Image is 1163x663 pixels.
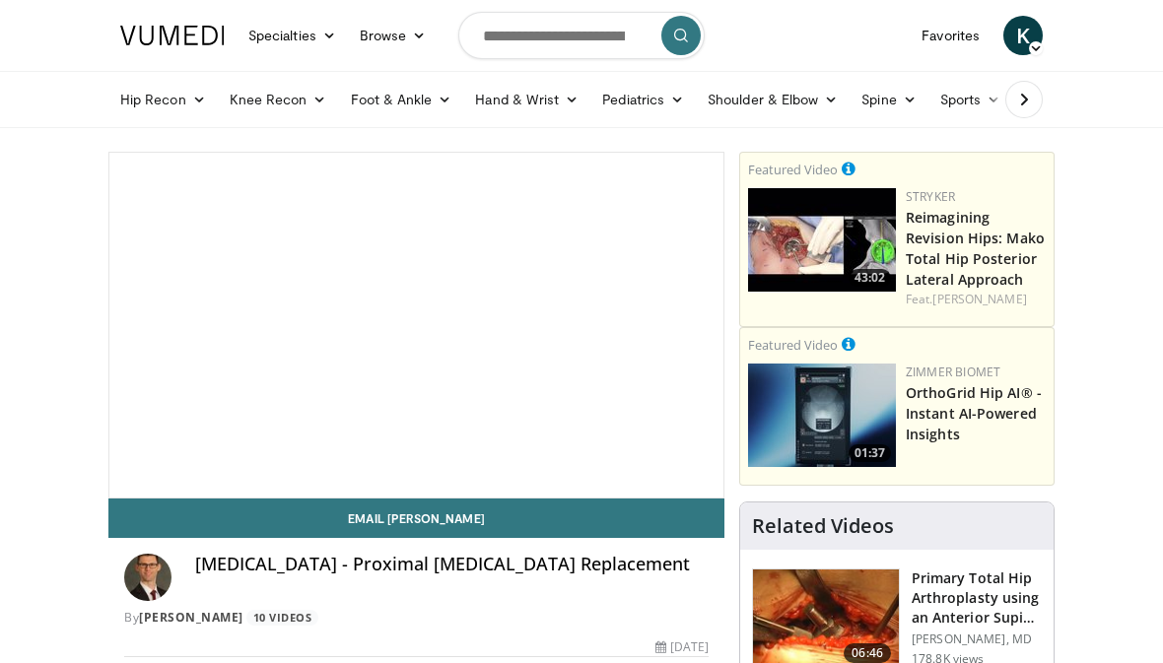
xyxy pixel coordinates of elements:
[246,610,318,627] a: 10 Videos
[850,80,927,119] a: Spine
[748,364,896,467] img: 51d03d7b-a4ba-45b7-9f92-2bfbd1feacc3.150x105_q85_crop-smart_upscale.jpg
[906,383,1042,443] a: OrthoGrid Hip AI® - Instant AI-Powered Insights
[906,188,955,205] a: Stryker
[849,269,891,287] span: 43:02
[655,638,709,656] div: [DATE]
[748,188,896,292] a: 43:02
[912,631,1042,647] p: [PERSON_NAME], MD
[906,364,1000,380] a: Zimmer Biomet
[912,568,1042,628] h3: Primary Total Hip Arthroplasty using an Anterior Supine Intermuscula…
[348,16,439,55] a: Browse
[910,16,992,55] a: Favorites
[906,208,1045,289] a: Reimagining Revision Hips: Mako Total Hip Posterior Lateral Approach
[1003,16,1043,55] a: K
[849,444,891,462] span: 01:37
[458,12,705,59] input: Search topics, interventions
[108,80,218,119] a: Hip Recon
[124,609,709,627] div: By
[124,554,171,601] img: Avatar
[463,80,590,119] a: Hand & Wrist
[844,643,891,663] span: 06:46
[339,80,464,119] a: Foot & Ankle
[218,80,339,119] a: Knee Recon
[139,609,243,626] a: [PERSON_NAME]
[195,554,709,575] h4: [MEDICAL_DATA] - Proximal [MEDICAL_DATA] Replacement
[748,364,896,467] a: 01:37
[120,26,225,45] img: VuMedi Logo
[928,80,1013,119] a: Sports
[748,188,896,292] img: 6632ea9e-2a24-47c5-a9a2-6608124666dc.150x105_q85_crop-smart_upscale.jpg
[696,80,850,119] a: Shoulder & Elbow
[752,514,894,538] h4: Related Videos
[108,498,724,538] a: Email [PERSON_NAME]
[906,291,1046,308] div: Feat.
[748,336,838,354] small: Featured Video
[237,16,348,55] a: Specialties
[932,291,1026,307] a: [PERSON_NAME]
[748,161,838,178] small: Featured Video
[590,80,696,119] a: Pediatrics
[109,153,723,497] video-js: Video Player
